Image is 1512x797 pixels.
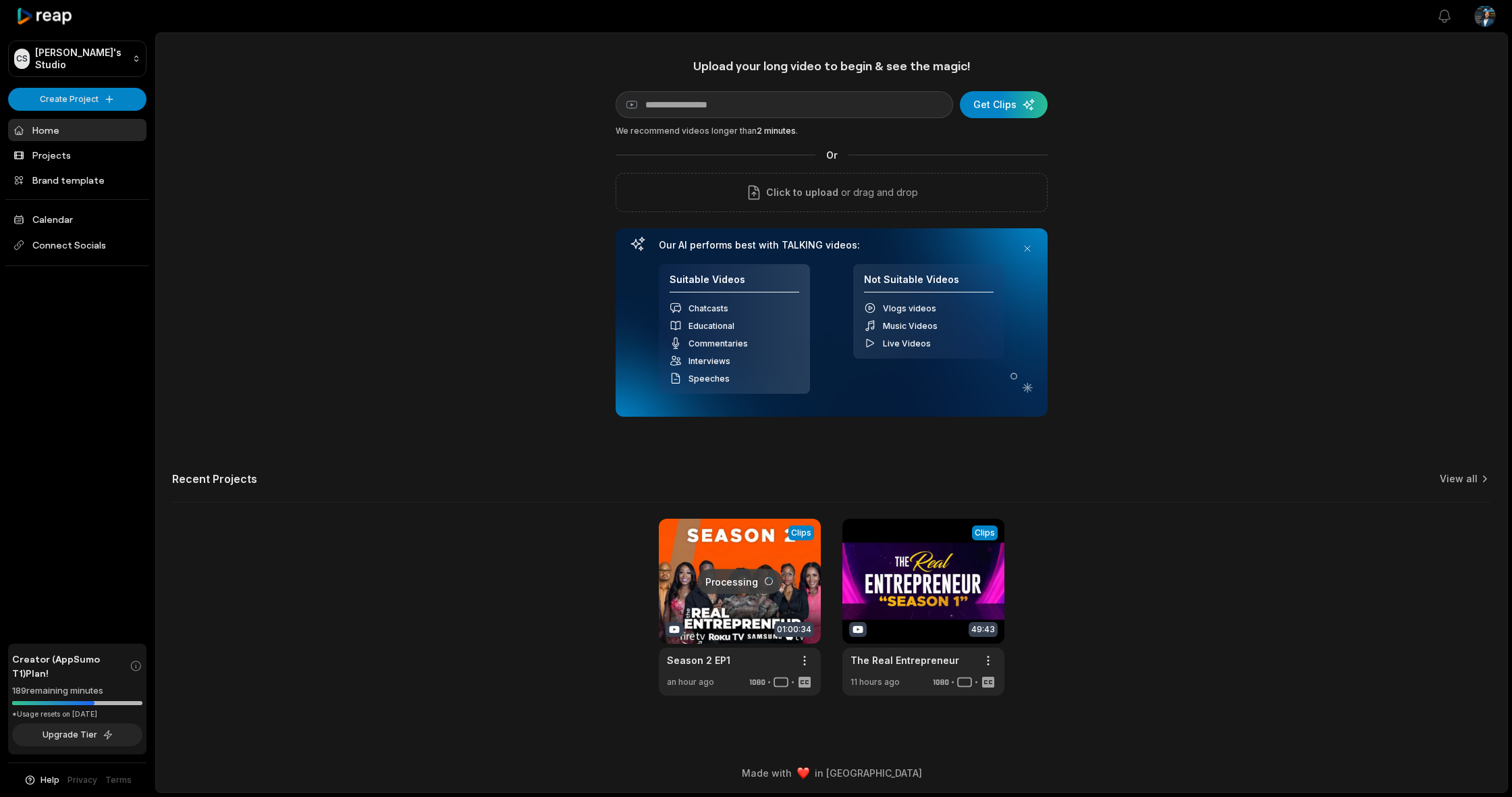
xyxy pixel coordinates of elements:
div: 189 remaining minutes [12,684,142,698]
a: Brand template [8,169,146,191]
span: Music Videos [883,321,938,331]
span: Live Videos [883,338,931,349]
h1: Upload your long video to begin & see the magic! [616,58,1048,74]
img: heart emoji [797,767,809,779]
h4: Not Suitable Videos [864,274,994,293]
button: Get Clips [960,91,1048,118]
span: Speeches [688,374,730,384]
a: Calendar [8,208,146,230]
a: Privacy [67,774,97,786]
a: Season 2 EP1 [667,653,730,667]
h4: Suitable Videos [670,274,799,293]
span: Connect Socials [8,233,146,257]
span: Click to upload [766,184,838,201]
div: CS [14,49,30,69]
span: Commentaries [688,338,748,349]
a: View all [1440,472,1478,486]
span: 2 minutes [757,126,796,136]
span: Vlogs videos [883,303,936,313]
span: Or [815,148,848,162]
a: Projects [8,144,146,166]
p: or drag and drop [838,184,918,201]
button: Help [24,774,59,786]
h3: Our AI performs best with TALKING videos: [659,239,1004,251]
a: Terms [105,774,132,786]
div: We recommend videos longer than . [616,125,1048,137]
div: Made with in [GEOGRAPHIC_DATA] [168,766,1495,780]
span: Creator (AppSumo T1) Plan! [12,652,130,680]
h2: Recent Projects [172,472,257,486]
button: Create Project [8,88,146,111]
p: [PERSON_NAME]'s Studio [35,47,127,71]
span: Help [40,774,59,786]
span: Chatcasts [688,303,728,313]
span: Educational [688,321,734,331]
a: The Real Entrepreneur [850,653,959,667]
a: Home [8,119,146,141]
div: *Usage resets on [DATE] [12,709,142,719]
button: Upgrade Tier [12,723,142,746]
span: Interviews [688,356,730,366]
